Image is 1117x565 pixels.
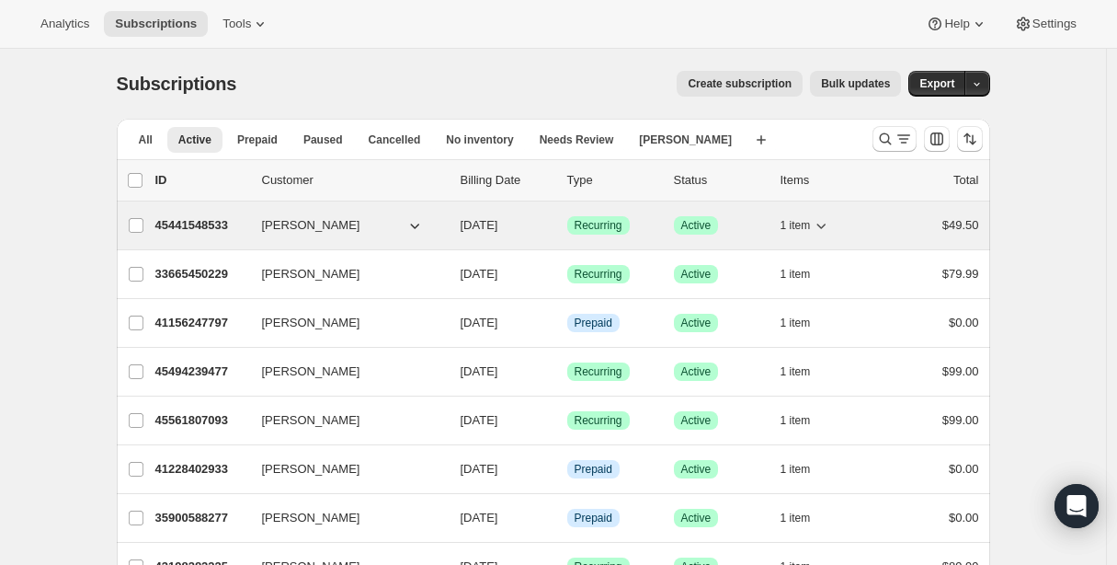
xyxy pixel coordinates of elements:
span: Tools [222,17,251,31]
span: [DATE] [461,316,498,329]
div: 45441548533[PERSON_NAME][DATE]SuccessRecurringSuccessActive1 item$49.50 [155,213,979,238]
div: Type [567,171,659,190]
span: Prepaid [237,133,278,147]
span: Cancelled [369,133,421,147]
span: Active [681,511,712,525]
p: Billing Date [461,171,553,190]
span: $0.00 [949,316,979,329]
button: Sort the results [957,126,983,152]
p: Status [674,171,766,190]
button: Subscriptions [104,11,208,37]
span: Export [919,76,954,91]
button: [PERSON_NAME] [251,357,435,386]
span: Needs Review [540,133,614,147]
span: 1 item [781,316,811,330]
span: Prepaid [575,462,612,477]
button: Create new view [747,127,776,153]
span: $0.00 [949,511,979,525]
span: Recurring [575,413,622,428]
p: 41228402933 [155,460,247,479]
span: 1 item [781,511,811,525]
button: Customize table column order and visibility [924,126,950,152]
button: 1 item [781,456,831,482]
span: [PERSON_NAME] [262,314,360,332]
span: 1 item [781,267,811,282]
span: [PERSON_NAME] [262,265,360,283]
button: [PERSON_NAME] [251,503,435,533]
span: Active [178,133,211,147]
button: Analytics [29,11,100,37]
span: 1 item [781,218,811,233]
span: 1 item [781,413,811,428]
span: [DATE] [461,218,498,232]
div: Items [781,171,872,190]
span: $99.00 [942,413,979,427]
p: 41156247797 [155,314,247,332]
span: 1 item [781,462,811,477]
button: 1 item [781,408,831,433]
span: 1 item [781,364,811,379]
button: 1 item [781,310,831,336]
span: [PERSON_NAME] [262,363,360,381]
span: $49.50 [942,218,979,232]
button: 1 item [781,261,831,287]
span: All [139,133,153,147]
span: No inventory [446,133,513,147]
div: 41156247797[PERSON_NAME][DATE]InfoPrepaidSuccessActive1 item$0.00 [155,310,979,336]
div: 33665450229[PERSON_NAME][DATE]SuccessRecurringSuccessActive1 item$79.99 [155,261,979,287]
p: 45441548533 [155,216,247,235]
span: Active [681,218,712,233]
button: [PERSON_NAME] [251,259,435,289]
span: Recurring [575,267,622,282]
button: [PERSON_NAME] [251,455,435,484]
span: [DATE] [461,511,498,525]
span: [PERSON_NAME] [262,460,360,479]
button: Create subscription [677,71,803,97]
button: [PERSON_NAME] [251,308,435,338]
span: [PERSON_NAME] [262,509,360,527]
button: [PERSON_NAME] [251,406,435,435]
button: 1 item [781,505,831,531]
span: Active [681,462,712,477]
button: Help [915,11,998,37]
span: Bulk updates [821,76,890,91]
span: Recurring [575,364,622,379]
span: Recurring [575,218,622,233]
p: 45494239477 [155,363,247,381]
span: [PERSON_NAME] [262,216,360,235]
p: 45561807093 [155,411,247,430]
span: Help [944,17,969,31]
span: $79.99 [942,267,979,281]
p: ID [155,171,247,190]
span: Prepaid [575,316,612,330]
p: Total [953,171,978,190]
span: Paused [303,133,343,147]
span: Settings [1032,17,1077,31]
span: Analytics [40,17,89,31]
button: 1 item [781,359,831,385]
span: [PERSON_NAME] [262,411,360,430]
div: IDCustomerBilling DateTypeStatusItemsTotal [155,171,979,190]
span: [DATE] [461,413,498,427]
div: 35900588277[PERSON_NAME][DATE]InfoPrepaidSuccessActive1 item$0.00 [155,505,979,531]
p: 33665450229 [155,265,247,283]
span: Subscriptions [115,17,197,31]
span: [DATE] [461,267,498,281]
span: Subscriptions [117,74,237,94]
button: [PERSON_NAME] [251,211,435,240]
span: Active [681,413,712,428]
span: Active [681,364,712,379]
p: 35900588277 [155,509,247,527]
span: $99.00 [942,364,979,378]
span: Active [681,316,712,330]
p: Customer [262,171,446,190]
div: 41228402933[PERSON_NAME][DATE]InfoPrepaidSuccessActive1 item$0.00 [155,456,979,482]
span: [DATE] [461,462,498,476]
span: Create subscription [688,76,792,91]
button: Search and filter results [872,126,917,152]
div: 45561807093[PERSON_NAME][DATE]SuccessRecurringSuccessActive1 item$99.00 [155,408,979,433]
span: [PERSON_NAME] [639,133,732,147]
span: Prepaid [575,511,612,525]
button: Tools [211,11,280,37]
span: Active [681,267,712,282]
